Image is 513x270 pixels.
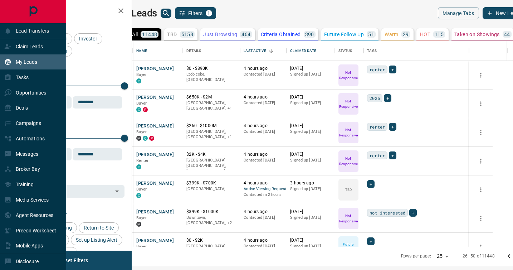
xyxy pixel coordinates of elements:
button: [PERSON_NAME] [136,237,174,244]
p: Signed up [DATE] [290,158,331,163]
div: Last Active [240,41,287,61]
div: 25 [434,251,451,261]
span: + [391,152,394,159]
div: Tags [363,41,469,61]
span: Buyer [136,130,147,134]
button: [PERSON_NAME] [136,180,174,187]
span: 2025 [370,95,380,102]
span: Return to Site [81,225,116,231]
p: Not Responsive [339,127,358,138]
span: Investor [77,36,100,42]
p: Not Responsive [339,213,358,224]
div: property.ca [143,107,148,112]
span: renter [370,152,385,159]
p: Signed up [DATE] [290,186,331,192]
button: [PERSON_NAME] [136,94,174,101]
div: Return to Site [79,222,119,233]
p: TBD [345,187,352,192]
button: search button [161,9,171,18]
p: 4 hours ago [244,123,283,129]
p: [DATE] [290,94,331,100]
p: 4 hours ago [244,66,283,72]
button: more [475,242,486,252]
p: $0 - $890K [186,66,236,72]
p: 4 hours ago [244,209,283,215]
span: renter [370,66,385,73]
div: Status [338,41,352,61]
p: Rows per page: [401,253,431,259]
span: + [370,180,372,188]
p: Contacted [DATE] [244,215,283,221]
span: Set up Listing Alert [73,237,120,243]
p: Signed up [DATE] [290,72,331,77]
span: Buyer [136,72,147,77]
p: $399K - $700K [186,180,236,186]
p: 4 hours ago [244,237,283,244]
div: Last Active [244,41,266,61]
p: 464 [241,32,250,37]
button: more [475,70,486,81]
div: Name [133,41,183,61]
p: 4 hours ago [244,94,283,100]
button: more [475,127,486,138]
p: [DATE] [290,237,331,244]
p: $0 - $2K [186,237,236,244]
button: more [475,156,486,167]
button: [PERSON_NAME] [136,209,174,216]
div: + [367,180,375,188]
div: Details [186,41,201,61]
p: Contacted [DATE] [244,158,283,163]
p: Future Follow Up [324,32,364,37]
p: Contacted [DATE] [244,129,283,135]
p: Signed up [DATE] [290,100,331,106]
span: + [391,123,394,130]
button: Manage Tabs [438,7,479,19]
p: Contacted [DATE] [244,244,283,249]
div: Investor [74,33,102,44]
p: TBD [167,32,177,37]
p: Etobicoke, [GEOGRAPHIC_DATA] [186,72,236,83]
button: Reset Filters [54,254,93,266]
div: condos.ca [136,193,141,198]
button: [PERSON_NAME] [136,66,174,72]
h2: Filters [23,7,124,16]
h1: My Leads [116,8,157,19]
button: [PERSON_NAME] [136,123,174,130]
p: 11448 [142,32,157,37]
p: Signed up [DATE] [290,129,331,135]
span: + [412,209,414,216]
p: Criteria Obtained [261,32,301,37]
p: 390 [305,32,314,37]
p: All [132,32,138,37]
button: more [475,213,486,224]
p: $260 - $1000M [186,123,236,129]
p: $2K - $4K [186,151,236,158]
span: Active Viewing Request [244,186,283,192]
div: + [384,94,391,102]
button: more [475,98,486,109]
div: property.ca [149,136,154,141]
p: Just Browsing [203,32,237,37]
p: $650K - $2M [186,94,236,100]
div: + [389,123,396,131]
p: 29 [403,32,409,37]
p: Signed up [DATE] [290,215,331,221]
div: Status [335,41,363,61]
p: [GEOGRAPHIC_DATA], [GEOGRAPHIC_DATA] [186,244,236,255]
span: + [386,95,389,102]
span: not interested [370,209,405,216]
button: [PERSON_NAME] [136,151,174,158]
div: condos.ca [136,107,141,112]
div: + [389,66,396,73]
p: 4 hours ago [244,151,283,158]
button: more [475,184,486,195]
div: + [409,209,417,217]
span: Renter [136,158,148,163]
p: Future Follow Up [339,242,358,252]
p: 4 hours ago [244,180,283,186]
p: 3 hours ago [290,180,331,186]
p: [GEOGRAPHIC_DATA] | [GEOGRAPHIC_DATA], [GEOGRAPHIC_DATA] [186,158,236,174]
p: 26–50 of 11448 [463,253,495,259]
div: Tags [367,41,377,61]
p: Toronto [186,129,236,140]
